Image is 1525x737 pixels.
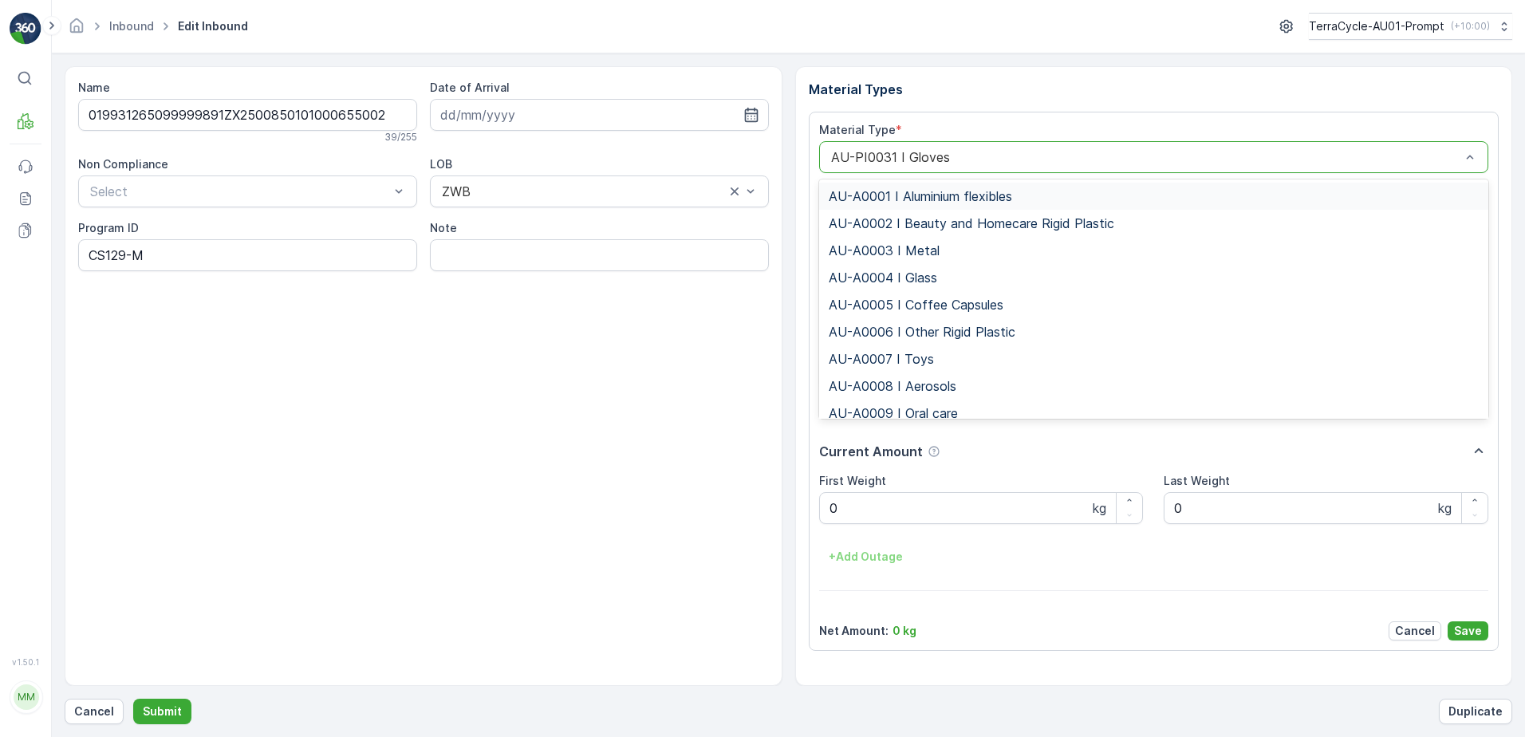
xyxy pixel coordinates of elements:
[133,699,191,724] button: Submit
[14,262,53,275] span: Name :
[109,19,154,33] a: Inbound
[1451,20,1490,33] p: ( +10:00 )
[1438,499,1452,518] p: kg
[90,182,389,201] p: Select
[74,703,114,719] p: Cancel
[78,81,110,94] label: Name
[430,99,769,131] input: dd/mm/yyyy
[10,657,41,667] span: v 1.50.1
[78,157,168,171] label: Non Compliance
[90,314,120,328] span: 1.5 kg
[1164,474,1230,487] label: Last Weight
[819,623,889,639] p: Net Amount :
[10,13,41,45] img: logo
[10,670,41,724] button: MM
[1448,621,1488,640] button: Save
[143,703,182,719] p: Submit
[98,341,238,354] span: AU-PI0020 I Water filters
[829,216,1114,231] span: AU-A0002 I Beauty and Homecare Rigid Plastic
[809,80,1499,99] p: Material Types
[85,288,122,301] span: [DATE]
[819,474,886,487] label: First Weight
[14,314,90,328] span: First Weight :
[829,325,1015,339] span: AU-A0006 I Other Rigid Plastic
[594,14,928,33] p: 01993126509999989136LJ8503381401000650300
[14,684,39,710] div: MM
[1439,699,1512,724] button: Duplicate
[89,367,119,380] span: 1.5 kg
[430,81,510,94] label: Date of Arrival
[893,623,916,639] p: 0 kg
[1093,499,1106,518] p: kg
[384,131,417,144] p: 39 / 255
[819,442,923,461] p: Current Amount
[1454,623,1482,639] p: Save
[1395,623,1435,639] p: Cancel
[430,157,452,171] label: LOB
[1389,621,1441,640] button: Cancel
[829,352,934,366] span: AU-A0007 I Toys
[68,23,85,37] a: Homepage
[829,406,958,420] span: AU-A0009 I Oral care
[1448,703,1503,719] p: Duplicate
[14,341,98,354] span: Material Type :
[829,549,903,565] p: + Add Outage
[928,445,940,458] div: Help Tooltip Icon
[829,189,1012,203] span: AU-A0001 I Aluminium flexibles
[89,393,113,407] span: 0 kg
[1309,13,1512,40] button: TerraCycle-AU01-Prompt(+10:00)
[14,288,85,301] span: Arrive Date :
[65,699,124,724] button: Cancel
[1309,18,1444,34] p: TerraCycle-AU01-Prompt
[14,367,89,380] span: Net Amount :
[53,262,332,275] span: 01993126509999989136LJ8503381401000650300
[819,544,912,569] button: +Add Outage
[829,270,937,285] span: AU-A0004 I Glass
[430,221,457,235] label: Note
[78,221,139,235] label: Program ID
[175,18,251,34] span: Edit Inbound
[829,243,940,258] span: AU-A0003 I Metal
[819,123,896,136] label: Material Type
[14,393,89,407] span: Last Weight :
[829,379,956,393] span: AU-A0008 I Aerosols
[829,298,1003,312] span: AU-A0005 I Coffee Capsules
